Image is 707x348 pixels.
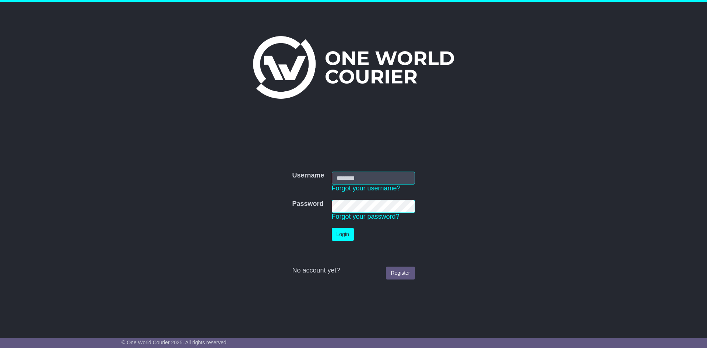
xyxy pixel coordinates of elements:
a: Forgot your password? [332,213,400,220]
label: Password [292,200,323,208]
div: No account yet? [292,267,415,275]
span: © One World Courier 2025. All rights reserved. [122,340,228,345]
a: Register [386,267,415,280]
button: Login [332,228,354,241]
img: One World [253,36,454,99]
a: Forgot your username? [332,184,401,192]
label: Username [292,172,324,180]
